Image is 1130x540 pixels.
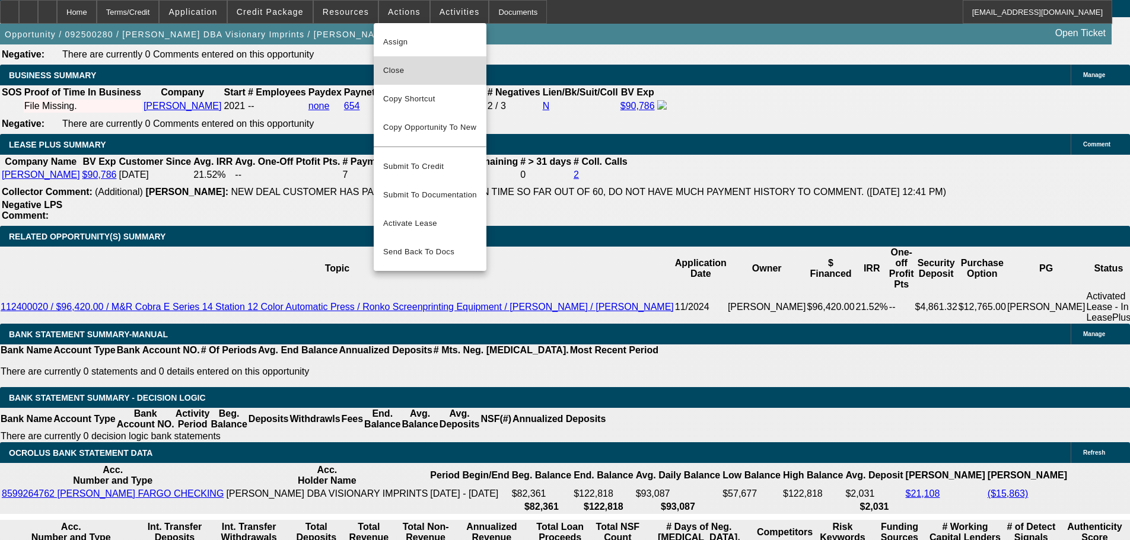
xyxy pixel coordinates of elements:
span: Copy Shortcut [383,92,477,106]
span: Submit To Credit [383,159,477,174]
span: Copy Opportunity To New [383,123,476,132]
span: Activate Lease [383,216,477,231]
span: Assign [383,35,477,49]
span: Submit To Documentation [383,188,477,202]
span: Close [383,63,477,78]
span: Send Back To Docs [383,245,477,259]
